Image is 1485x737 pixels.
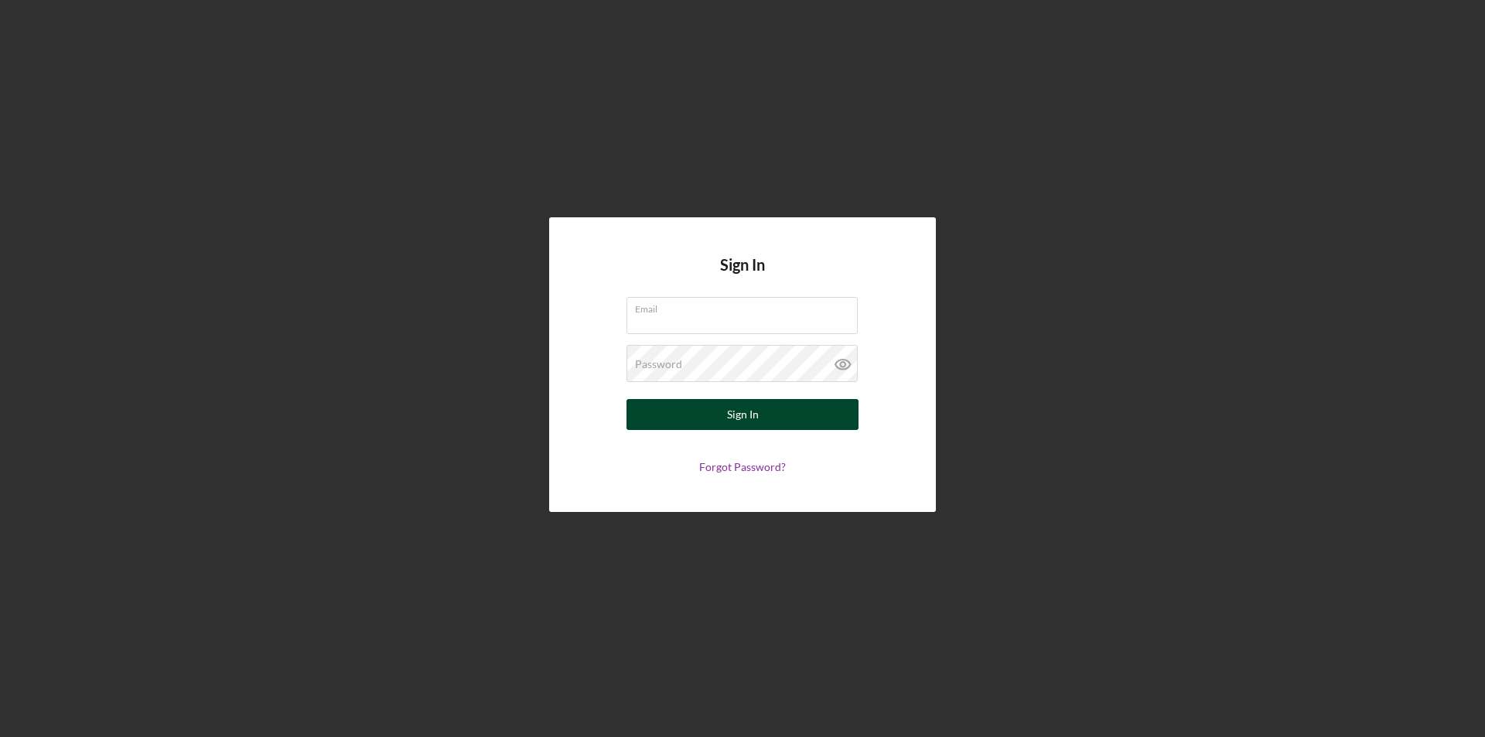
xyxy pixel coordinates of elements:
[727,399,759,430] div: Sign In
[635,358,682,370] label: Password
[720,256,765,297] h4: Sign In
[635,298,858,315] label: Email
[626,399,859,430] button: Sign In
[699,460,786,473] a: Forgot Password?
